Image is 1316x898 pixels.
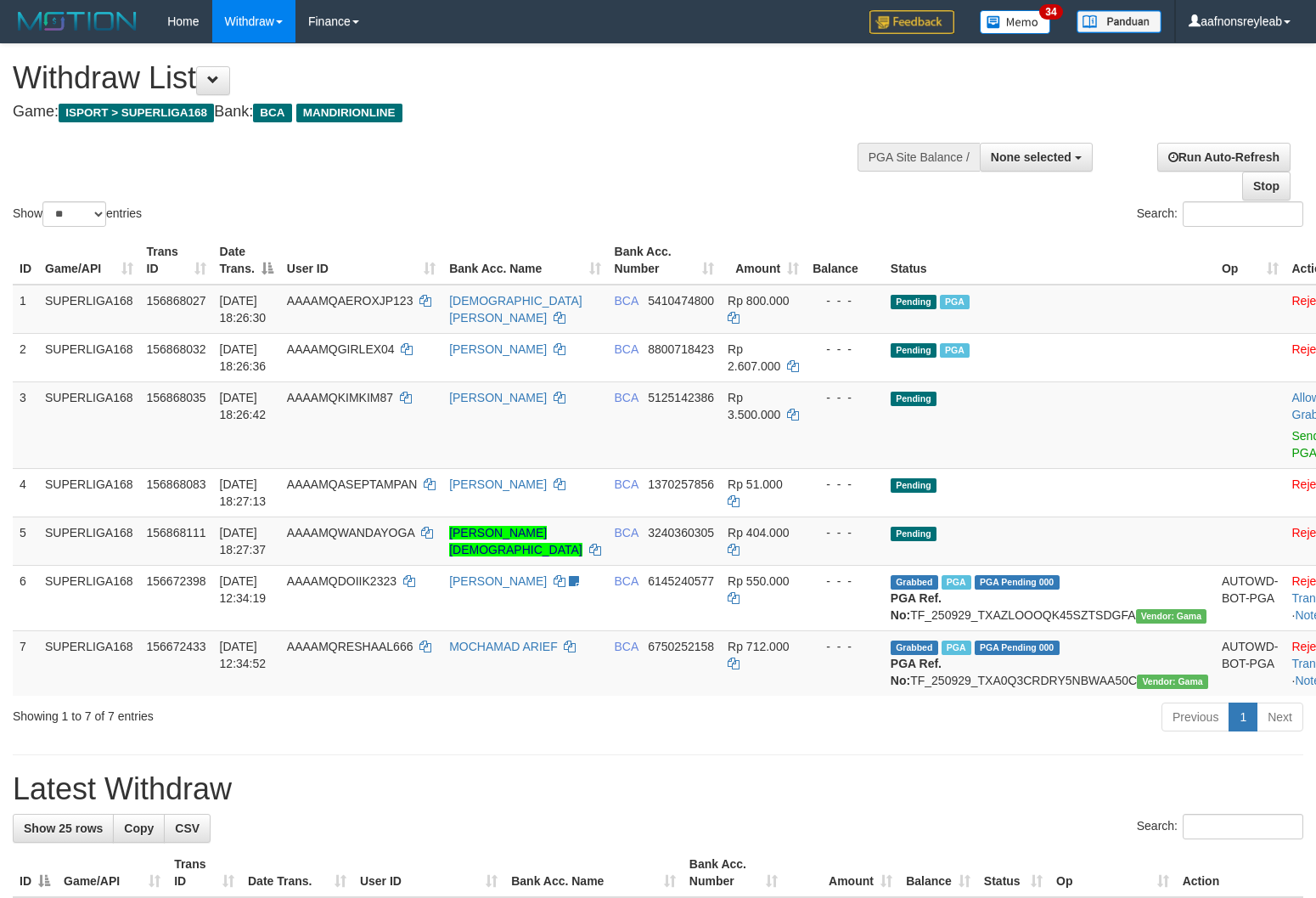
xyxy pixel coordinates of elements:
span: BCA [615,640,638,653]
th: Game/API: activate to sort column ascending [57,849,167,897]
h4: Game: Bank: [13,104,860,121]
th: Bank Acc. Number: activate to sort column ascending [683,849,785,897]
th: Op: activate to sort column ascending [1215,236,1285,285]
th: ID: activate to sort column descending [13,849,57,897]
th: Date Trans.: activate to sort column descending [213,236,280,285]
a: Next [1257,703,1303,731]
td: 5 [13,517,38,565]
span: None selected [991,150,1071,164]
span: BCA [615,574,638,588]
td: 3 [13,381,38,468]
div: Showing 1 to 7 of 7 entries [13,701,536,725]
td: 1 [13,285,38,334]
span: Copy 6750252158 to clipboard [648,640,714,653]
a: [DEMOGRAPHIC_DATA][PERSON_NAME] [449,294,582,325]
span: Pending [891,392,936,406]
th: Balance: activate to sort column ascending [899,849,977,897]
td: 6 [13,565,38,630]
span: Copy 3240360305 to clipboard [648,526,714,539]
th: Status: activate to sort column ascending [977,849,1049,897]
div: - - - [813,573,877,590]
div: - - - [813,389,877,406]
span: AAAAMQKIMKIM87 [287,391,393,404]
span: Marked by aafsoycanthlai [942,575,971,590]
span: AAAAMQWANDAYOGA [287,526,414,539]
td: 7 [13,630,38,696]
input: Search: [1183,201,1303,227]
label: Search: [1137,201,1303,227]
span: MANDIRIONLINE [296,104,402,122]
span: Vendor URL: https://trx31.1velocity.biz [1136,609,1207,624]
span: Grabbed [891,575,938,590]
div: PGA Site Balance / [858,143,980,172]
span: BCA [615,391,638,404]
span: Copy [124,822,154,835]
td: SUPERLIGA168 [38,468,140,517]
td: SUPERLIGA168 [38,517,140,565]
span: [DATE] 18:26:42 [220,391,267,421]
th: ID [13,236,38,285]
span: 34 [1039,4,1062,20]
span: 156868035 [147,391,206,404]
span: Show 25 rows [24,822,103,835]
a: Previous [1161,703,1229,731]
span: BCA [615,526,638,539]
a: MOCHAMAD ARIEF [449,640,558,653]
span: 156672398 [147,574,206,588]
span: 156868111 [147,526,206,539]
a: [PERSON_NAME] [449,574,547,588]
select: Showentries [42,201,106,227]
span: [DATE] 12:34:52 [220,640,267,670]
span: Rp 404.000 [728,526,789,539]
a: [PERSON_NAME] [449,391,547,404]
a: [PERSON_NAME][DEMOGRAPHIC_DATA] [449,526,582,556]
th: Op: activate to sort column ascending [1049,849,1176,897]
span: BCA [615,477,638,491]
a: [PERSON_NAME] [449,477,547,491]
a: Show 25 rows [13,814,114,843]
span: PGA Pending [975,641,1060,655]
th: Date Trans.: activate to sort column ascending [241,849,353,897]
th: Trans ID: activate to sort column ascending [140,236,213,285]
a: Stop [1242,172,1291,200]
span: Pending [891,527,936,541]
th: Trans ID: activate to sort column ascending [167,849,241,897]
span: Grabbed [891,641,938,655]
span: Pending [891,343,936,358]
span: [DATE] 18:26:36 [220,342,267,373]
th: User ID: activate to sort column ascending [353,849,504,897]
span: AAAAMQDOIIK2323 [287,574,396,588]
input: Search: [1183,814,1303,839]
a: CSV [164,814,211,843]
td: SUPERLIGA168 [38,333,140,381]
th: Balance [806,236,884,285]
span: 156672433 [147,640,206,653]
span: [DATE] 12:34:19 [220,574,267,605]
span: 156868027 [147,294,206,308]
span: Copy 8800718423 to clipboard [648,342,714,356]
span: Rp 2.607.000 [728,342,780,373]
label: Search: [1137,814,1303,839]
th: Bank Acc. Name: activate to sort column ascending [504,849,683,897]
span: AAAAMQAEROXJP123 [287,294,413,308]
div: - - - [813,638,877,655]
div: - - - [813,476,877,493]
span: Rp 3.500.000 [728,391,780,421]
td: 2 [13,333,38,381]
td: SUPERLIGA168 [38,565,140,630]
span: BCA [615,294,638,308]
b: PGA Ref. No: [891,657,942,687]
img: MOTION_logo.png [13,8,142,34]
td: AUTOWD-BOT-PGA [1215,630,1285,696]
h1: Withdraw List [13,61,860,95]
span: Pending [891,295,936,309]
th: Bank Acc. Number: activate to sort column ascending [608,236,722,285]
span: [DATE] 18:26:30 [220,294,267,325]
span: Marked by aafsoycanthlai [940,295,970,309]
th: Game/API: activate to sort column ascending [38,236,140,285]
span: Rp 712.000 [728,640,789,653]
span: Marked by aafsoycanthlai [940,343,970,358]
span: Rp 51.000 [728,477,783,491]
span: Copy 5410474800 to clipboard [648,294,714,308]
td: TF_250929_TXAZLOOOQK45SZTSDGFA [884,565,1215,630]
